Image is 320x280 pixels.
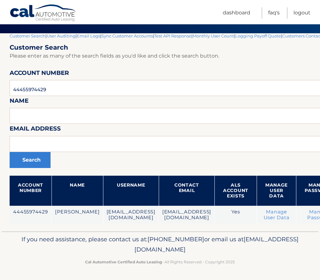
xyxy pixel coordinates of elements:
[85,260,162,264] strong: Cal Automotive Certified Auto Leasing
[134,236,299,253] span: [EMAIL_ADDRESS][DOMAIN_NAME]
[101,33,153,38] a: Sync Customer Accounts
[193,33,234,38] a: Monthly User Count
[268,7,280,19] a: FAQ's
[10,68,69,80] label: Account Number
[215,176,257,206] th: ALS Account Exists
[264,209,290,220] a: Manage User Data
[10,152,51,168] button: Search
[11,259,309,265] p: - All Rights Reserved - Copyright 2025
[47,33,76,38] a: User Auditing
[223,7,250,19] a: Dashboard
[10,176,52,206] th: Account Number
[293,7,310,19] a: Logout
[10,206,52,224] td: 44455974429
[103,176,159,206] th: Username
[159,206,214,224] td: [EMAIL_ADDRESS][DOMAIN_NAME]
[10,33,45,38] a: Customer Search
[257,176,296,206] th: Manage User Data
[235,33,281,38] a: Logging Payoff Quote
[77,33,100,38] a: Email Logs
[52,176,103,206] th: Name
[52,206,103,224] td: [PERSON_NAME]
[10,124,61,136] label: Email Address
[11,234,309,255] p: If you need assistance, please contact us at: or email us at
[159,176,214,206] th: Contact Email
[10,96,28,108] label: Name
[103,206,159,224] td: [EMAIL_ADDRESS][DOMAIN_NAME]
[215,206,257,224] td: Yes
[10,4,77,23] a: Cal Automotive
[154,33,191,38] a: Test API Response
[148,236,204,243] span: [PHONE_NUMBER]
